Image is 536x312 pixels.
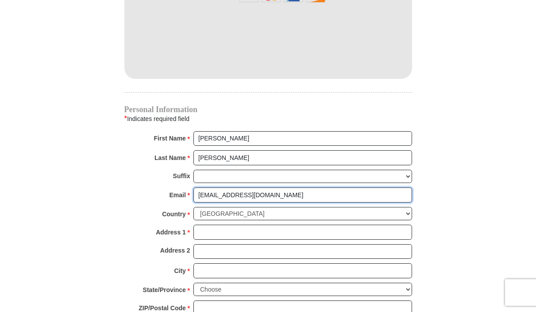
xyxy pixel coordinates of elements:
[124,106,412,113] h4: Personal Information
[174,265,185,277] strong: City
[154,132,186,144] strong: First Name
[124,113,412,125] div: Indicates required field
[173,170,190,182] strong: Suffix
[143,284,186,296] strong: State/Province
[156,226,186,238] strong: Address 1
[154,152,186,164] strong: Last Name
[170,189,186,201] strong: Email
[162,208,186,220] strong: Country
[160,244,190,257] strong: Address 2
